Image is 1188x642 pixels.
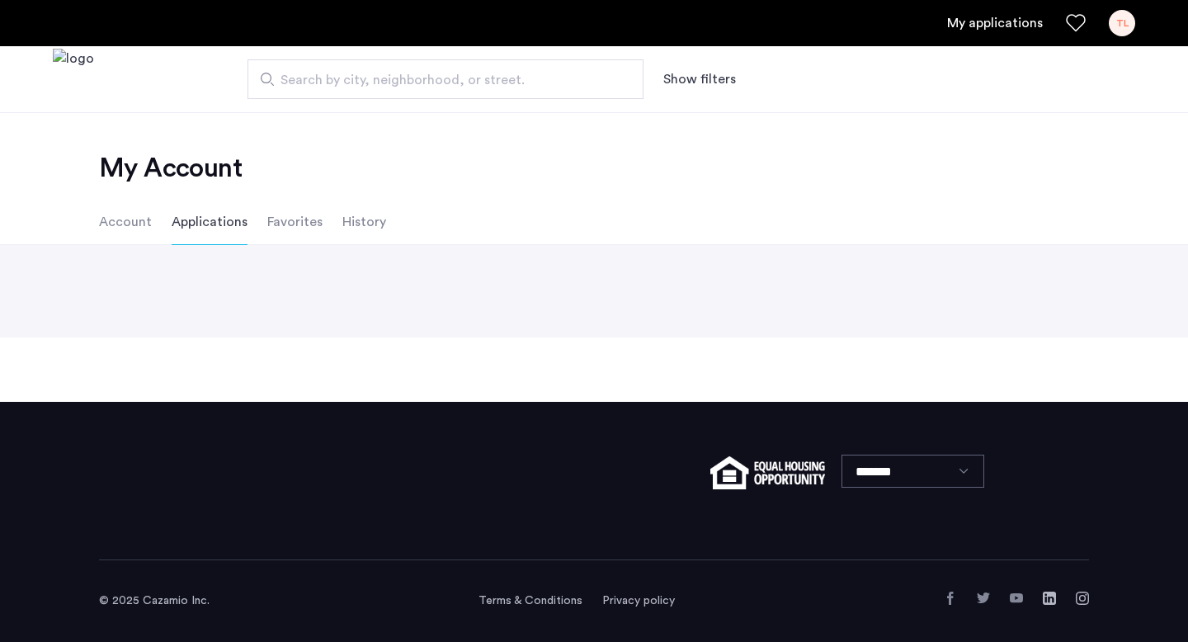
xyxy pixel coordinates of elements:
a: Facebook [944,592,957,605]
a: Privacy policy [602,592,675,609]
a: My application [947,13,1043,33]
a: Favorites [1066,13,1086,33]
li: Account [99,199,152,245]
a: Cazamio logo [53,49,94,111]
img: logo [53,49,94,111]
li: Favorites [267,199,323,245]
li: Applications [172,199,247,245]
span: Search by city, neighborhood, or street. [280,70,597,90]
h2: My Account [99,152,1089,185]
span: © 2025 Cazamio Inc. [99,595,210,607]
a: Instagram [1076,592,1089,605]
input: Apartment Search [247,59,643,99]
button: Show or hide filters [663,69,736,89]
div: TL [1109,10,1135,36]
select: Language select [841,455,984,488]
img: equal-housing.png [710,456,825,489]
a: LinkedIn [1043,592,1056,605]
a: YouTube [1010,592,1023,605]
a: Twitter [977,592,990,605]
a: Terms and conditions [478,592,582,609]
li: History [342,199,386,245]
